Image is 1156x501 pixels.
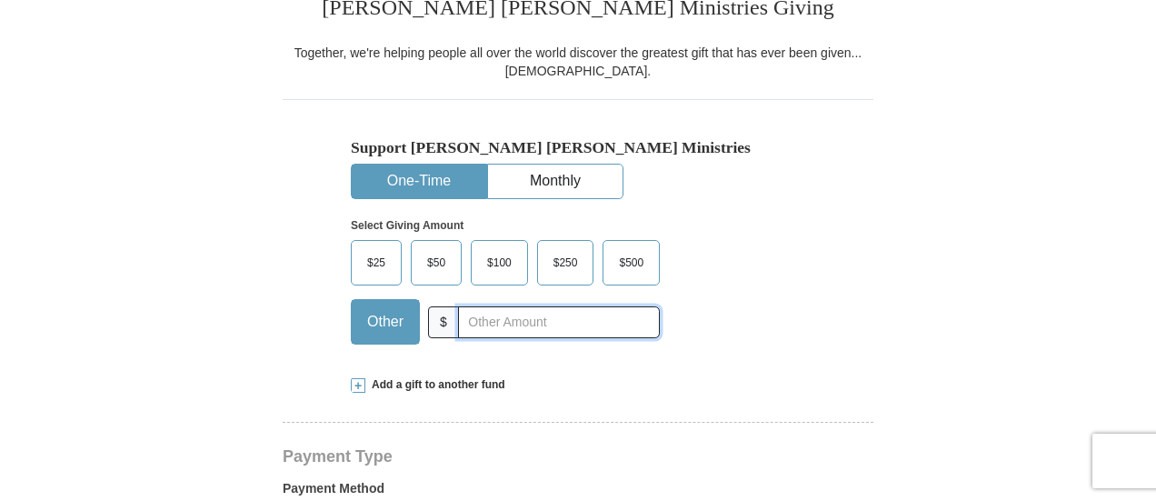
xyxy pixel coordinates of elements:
span: $ [428,306,459,338]
span: Add a gift to another fund [365,377,505,393]
button: Monthly [488,165,623,198]
span: $25 [358,249,394,276]
strong: Select Giving Amount [351,219,463,232]
input: Other Amount [458,306,660,338]
span: $50 [418,249,454,276]
span: $100 [478,249,521,276]
span: Other [358,308,413,336]
h5: Support [PERSON_NAME] [PERSON_NAME] Ministries [351,138,805,157]
div: Together, we're helping people all over the world discover the greatest gift that has ever been g... [283,44,873,80]
span: $500 [610,249,653,276]
span: $250 [544,249,587,276]
h4: Payment Type [283,449,873,464]
button: One-Time [352,165,486,198]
